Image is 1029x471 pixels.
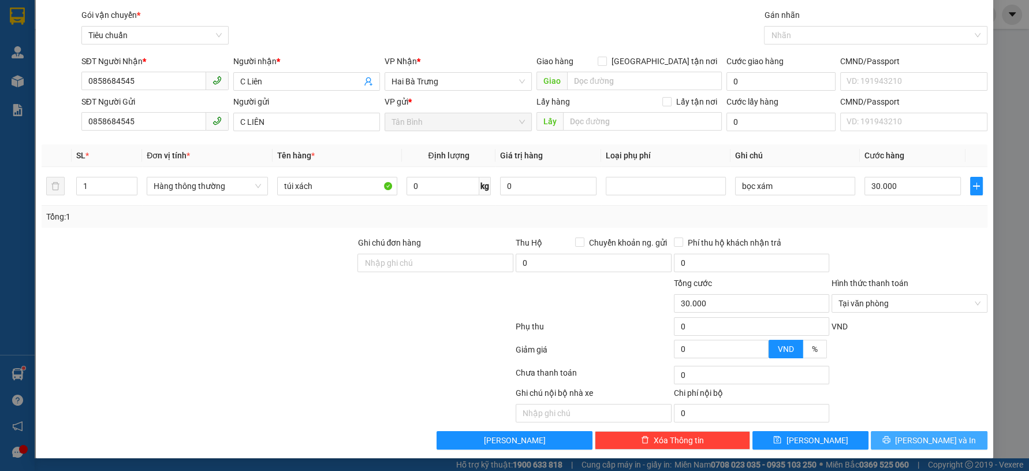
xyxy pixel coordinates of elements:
[726,97,778,106] label: Cước lấy hàng
[76,151,85,160] span: SL
[871,431,987,450] button: printer[PERSON_NAME] và In
[641,436,649,445] span: delete
[514,320,673,340] div: Phụ thu
[735,177,855,195] input: Ghi Chú
[970,177,983,195] button: plus
[764,10,799,20] label: Gán nhãn
[882,436,890,445] span: printer
[536,112,563,131] span: Lấy
[147,151,190,160] span: Đơn vị tính
[277,177,397,195] input: VD: Bàn, Ghế
[233,95,381,108] div: Người gửi
[392,73,525,90] span: Hai Bà Trưng
[88,27,222,44] span: Tiêu chuẩn
[607,55,722,68] span: [GEOGRAPHIC_DATA] tận nơi
[385,57,417,66] span: VP Nhận
[437,431,592,450] button: [PERSON_NAME]
[832,279,908,288] label: Hình thức thanh toán
[672,95,722,108] span: Lấy tận nơi
[516,387,672,404] div: Ghi chú nội bộ nhà xe
[81,55,229,68] div: SĐT Người Nhận
[428,151,469,160] span: Định lượng
[786,434,848,447] span: [PERSON_NAME]
[392,113,525,131] span: Tân Bình
[654,434,704,447] span: Xóa Thông tin
[683,236,786,249] span: Phí thu hộ khách nhận trả
[64,54,142,74] span: vantinh.tienoanh - In:
[81,95,229,108] div: SĐT Người Gửi
[500,151,543,160] span: Giá trị hàng
[563,112,722,131] input: Dọc đường
[277,151,315,160] span: Tên hàng
[838,295,980,312] span: Tại văn phòng
[500,177,596,195] input: 0
[840,95,987,108] div: CMND/Passport
[85,6,129,18] span: Tân Bình
[516,404,672,422] input: Nhập ghi chú
[74,64,142,74] span: 19:55:39 [DATE]
[357,254,513,272] input: Ghi chú đơn hàng
[674,387,830,404] div: Chi phí nội bộ
[674,279,712,288] span: Tổng cước
[864,151,904,160] span: Cước hàng
[730,144,860,167] th: Ghi chú
[484,434,546,447] span: [PERSON_NAME]
[212,116,222,125] span: phone
[81,10,140,20] span: Gói vận chuyển
[895,434,976,447] span: [PERSON_NAME] và In
[536,97,570,106] span: Lấy hàng
[516,238,542,247] span: Thu Hộ
[832,322,848,331] span: VND
[46,210,397,223] div: Tổng: 1
[726,57,784,66] label: Cước giao hàng
[64,21,117,41] span: A NGUYÊN - 0389394437
[752,431,868,450] button: save[PERSON_NAME]
[23,81,149,143] strong: Nhận:
[567,72,722,90] input: Dọc đường
[479,177,491,195] span: kg
[536,72,567,90] span: Giao
[364,77,373,86] span: user-add
[726,113,836,131] input: Cước lấy hàng
[595,431,751,450] button: deleteXóa Thông tin
[357,238,421,247] label: Ghi chú đơn hàng
[514,343,673,364] div: Giảm giá
[64,43,142,74] span: TB1508250251 -
[64,6,129,18] span: Gửi:
[812,344,818,354] span: %
[536,57,573,66] span: Giao hàng
[840,55,987,68] div: CMND/Passport
[971,181,982,191] span: plus
[601,144,730,167] th: Loại phụ phí
[154,177,261,195] span: Hàng thông thường
[514,366,673,387] div: Chưa thanh toán
[212,76,222,85] span: phone
[233,55,381,68] div: Người nhận
[46,177,65,195] button: delete
[773,436,781,445] span: save
[778,344,794,354] span: VND
[385,95,532,108] div: VP gửi
[584,236,672,249] span: Chuyển khoản ng. gửi
[726,72,836,91] input: Cước giao hàng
